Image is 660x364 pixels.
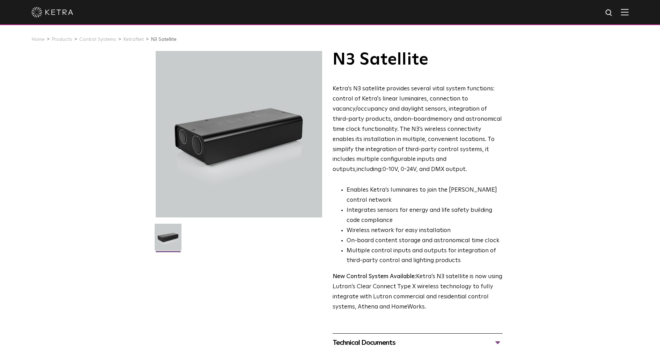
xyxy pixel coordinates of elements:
[347,226,503,236] li: Wireless network for easy installation
[347,236,503,246] li: On-board content storage and astronomical time clock
[333,51,503,68] h1: N3 Satellite
[347,246,503,266] li: Multiple control inputs and outputs for integration of third-party control and lighting products
[31,7,73,17] img: ketra-logo-2019-white
[347,185,503,206] li: Enables Ketra’s luminaires to join the [PERSON_NAME] control network
[404,116,430,122] g: on-board
[52,37,72,42] a: Products
[333,337,503,348] div: Technical Documents
[621,9,629,15] img: Hamburger%20Nav.svg
[155,224,181,256] img: N3-Controller-2021-Web-Square
[605,9,614,17] img: search icon
[123,37,144,42] a: KetraNet
[151,37,177,42] a: N3 Satellite
[333,274,416,280] strong: New Control System Available:
[31,37,45,42] a: Home
[347,206,503,226] li: Integrates sensors for energy and life safety building code compliance
[357,166,383,172] g: including:
[333,84,503,175] p: Ketra’s N3 satellite provides several vital system functions: control of Ketra's linear luminaire...
[333,272,503,312] p: Ketra’s N3 satellite is now using Lutron’s Clear Connect Type X wireless technology to fully inte...
[79,37,116,42] a: Control Systems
